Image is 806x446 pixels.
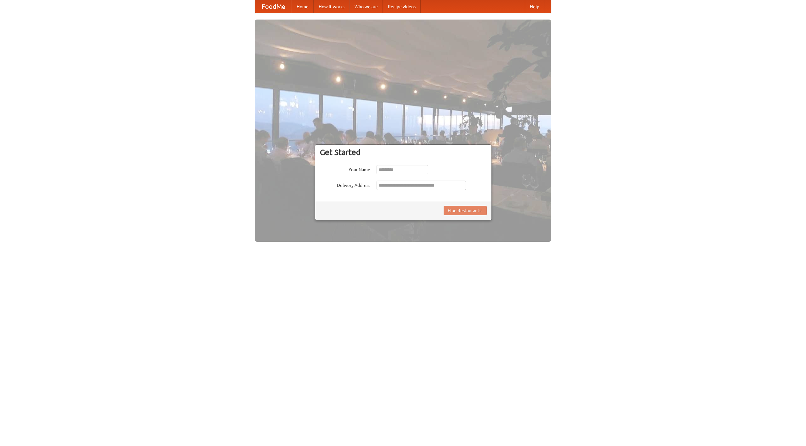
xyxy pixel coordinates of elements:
h3: Get Started [320,148,487,157]
label: Your Name [320,165,370,173]
a: Recipe videos [383,0,421,13]
a: FoodMe [255,0,292,13]
a: Help [525,0,544,13]
a: Home [292,0,314,13]
label: Delivery Address [320,181,370,188]
button: Find Restaurants! [444,206,487,215]
a: How it works [314,0,349,13]
a: Who we are [349,0,383,13]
